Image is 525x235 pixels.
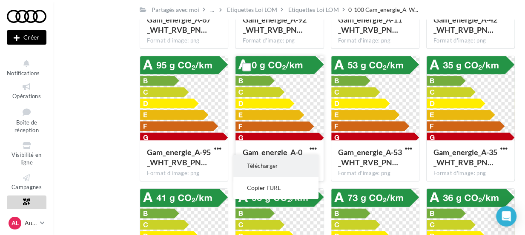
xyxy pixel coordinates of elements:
p: Audi LAON [25,219,37,227]
span: Gam_energie_A-35_WHT_RVB_PNG_1080PX [433,147,497,167]
div: Format d'image: png [147,37,221,45]
span: Gam_energie_A-0_WHT_RVB_PNG_1080PX [242,147,305,167]
span: 0-100 Gam_energie_A-W... [348,6,418,14]
button: Copier l'URL [233,177,318,199]
div: Partagés avec moi [152,6,199,14]
div: Format d'image: png [338,170,412,177]
div: ... [209,4,216,16]
span: Visibilité en ligne [11,151,41,166]
div: Format d'image: png [338,37,412,45]
div: Format d'image: png [242,37,316,45]
span: Notifications [7,70,40,76]
a: Visibilité en ligne [7,139,46,168]
div: Etiquettes Loi LOM [288,6,339,14]
span: Gam_energie_A-53_WHT_RVB_PNG_1080PX [338,147,402,167]
span: Médiathèque [10,208,44,215]
button: Créer [7,30,46,45]
button: Télécharger [233,155,318,177]
a: Opérations [7,80,46,101]
span: AL [11,219,19,227]
div: Format d'image: png [433,37,508,45]
span: Opérations [12,93,41,99]
span: Gam_energie_A-95_WHT_RVB_PNG_1080PX [147,147,211,167]
a: Médiathèque [7,195,46,216]
div: Format d'image: png [147,170,221,177]
span: Boîte de réception [14,119,39,134]
div: Etiquettes Loi LOM [227,6,277,14]
div: Open Intercom Messenger [496,206,516,227]
div: Format d'image: png [433,170,508,177]
span: Campagnes [11,184,42,190]
a: AL Audi LAON [7,215,46,231]
a: Boîte de réception [7,105,46,136]
a: Campagnes [7,171,46,192]
div: Nouvelle campagne [7,30,46,45]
